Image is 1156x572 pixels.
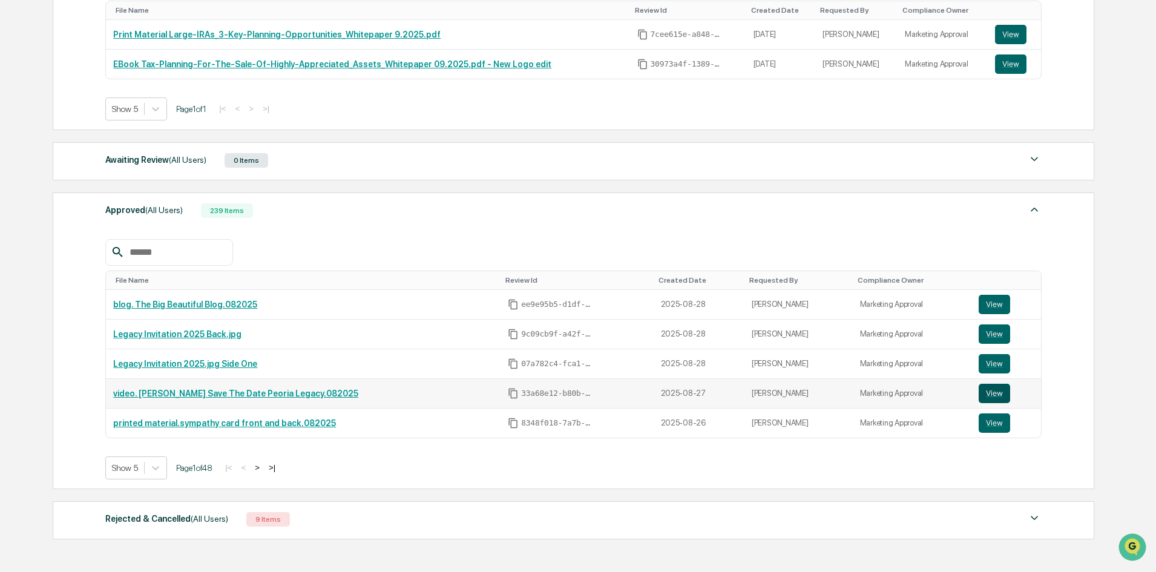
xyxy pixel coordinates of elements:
[744,409,853,438] td: [PERSON_NAME]
[12,154,22,163] div: 🖐️
[654,409,744,438] td: 2025-08-26
[898,20,988,50] td: Marketing Approval
[231,104,243,114] button: <
[88,154,97,163] div: 🗄️
[995,25,1034,44] a: View
[744,379,853,409] td: [PERSON_NAME]
[654,379,744,409] td: 2025-08-27
[521,418,594,428] span: 8348f018-7a7b-4101-bbb8-2706ea9125ba
[979,413,1010,433] button: View
[995,54,1034,74] a: View
[1027,511,1042,525] img: caret
[744,349,853,379] td: [PERSON_NAME]
[12,177,22,186] div: 🔎
[113,329,241,339] a: Legacy Invitation 2025 Back.jpg
[1027,152,1042,166] img: caret
[508,388,519,399] span: Copy Id
[746,20,816,50] td: [DATE]
[853,349,971,379] td: Marketing Approval
[12,93,34,114] img: 1746055101610-c473b297-6a78-478c-a979-82029cc54cd1
[898,50,988,79] td: Marketing Approval
[7,171,81,192] a: 🔎Data Lookup
[508,418,519,429] span: Copy Id
[113,389,358,398] a: video. [PERSON_NAME] Save The Date Peoria Legacy.082025
[637,59,648,70] span: Copy Id
[979,354,1010,373] button: View
[1117,532,1150,565] iframe: Open customer support
[24,176,76,188] span: Data Lookup
[820,6,893,15] div: Toggle SortBy
[215,104,229,114] button: |<
[995,54,1026,74] button: View
[85,205,146,214] a: Powered byPylon
[100,153,150,165] span: Attestations
[41,93,199,105] div: Start new chat
[176,104,206,114] span: Page 1 of 1
[105,202,183,218] div: Approved
[637,29,648,40] span: Copy Id
[508,329,519,340] span: Copy Id
[113,418,336,428] a: printed material.sympathy card front and back.082025
[24,153,78,165] span: Preclearance
[113,30,441,39] a: Print Material Large-IRAs_3-Key-Planning-Opportunities_Whitepaper 9.2025.pdf
[751,6,811,15] div: Toggle SortBy
[521,300,594,309] span: ee9e95b5-d1df-441d-bad3-5a1c1b70cec8
[853,379,971,409] td: Marketing Approval
[997,6,1036,15] div: Toggle SortBy
[979,384,1010,403] button: View
[654,320,744,349] td: 2025-08-28
[105,152,206,168] div: Awaiting Review
[654,290,744,320] td: 2025-08-28
[105,511,228,527] div: Rejected & Cancelled
[815,20,898,50] td: [PERSON_NAME]
[116,6,625,15] div: Toggle SortBy
[237,462,249,473] button: <
[658,276,740,284] div: Toggle SortBy
[521,389,594,398] span: 33a68e12-b80b-4815-b4c3-14eba91c79ab
[981,276,1037,284] div: Toggle SortBy
[201,203,253,218] div: 239 Items
[120,205,146,214] span: Pylon
[113,359,257,369] a: Legacy Invitation 2025.jpg Side One
[858,276,967,284] div: Toggle SortBy
[145,205,183,215] span: (All Users)
[245,104,257,114] button: >
[979,384,1034,403] a: View
[225,153,268,168] div: 0 Items
[116,276,496,284] div: Toggle SortBy
[651,30,723,39] span: 7cee615e-a848-4886-b198-74660393e03a
[979,295,1010,314] button: View
[251,462,263,473] button: >
[1027,202,1042,217] img: caret
[246,512,290,527] div: 9 Items
[113,300,257,309] a: blog. The Big Beautiful Blog.082025
[265,462,279,473] button: >|
[853,409,971,438] td: Marketing Approval
[853,320,971,349] td: Marketing Approval
[508,358,519,369] span: Copy Id
[41,105,153,114] div: We're available if you need us!
[7,148,83,169] a: 🖐️Preclearance
[651,59,723,69] span: 30973a4f-1389-4933-a86e-f8ce41b232f7
[979,324,1034,344] a: View
[979,295,1034,314] a: View
[169,155,206,165] span: (All Users)
[12,25,220,45] p: How can we help?
[206,96,220,111] button: Start new chat
[815,50,898,79] td: [PERSON_NAME]
[746,50,816,79] td: [DATE]
[191,514,228,524] span: (All Users)
[113,59,551,69] a: EBook Tax-Planning-For-The-Sale-Of-Highly-Appreciated_Assets_Whitepaper 09.2025.pdf - New Logo edit
[176,463,212,473] span: Page 1 of 48
[654,349,744,379] td: 2025-08-28
[902,6,983,15] div: Toggle SortBy
[979,354,1034,373] a: View
[635,6,741,15] div: Toggle SortBy
[995,25,1026,44] button: View
[83,148,155,169] a: 🗄️Attestations
[853,290,971,320] td: Marketing Approval
[521,359,594,369] span: 07a782c4-fca1-4942-8d83-d0f3a8402210
[508,299,519,310] span: Copy Id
